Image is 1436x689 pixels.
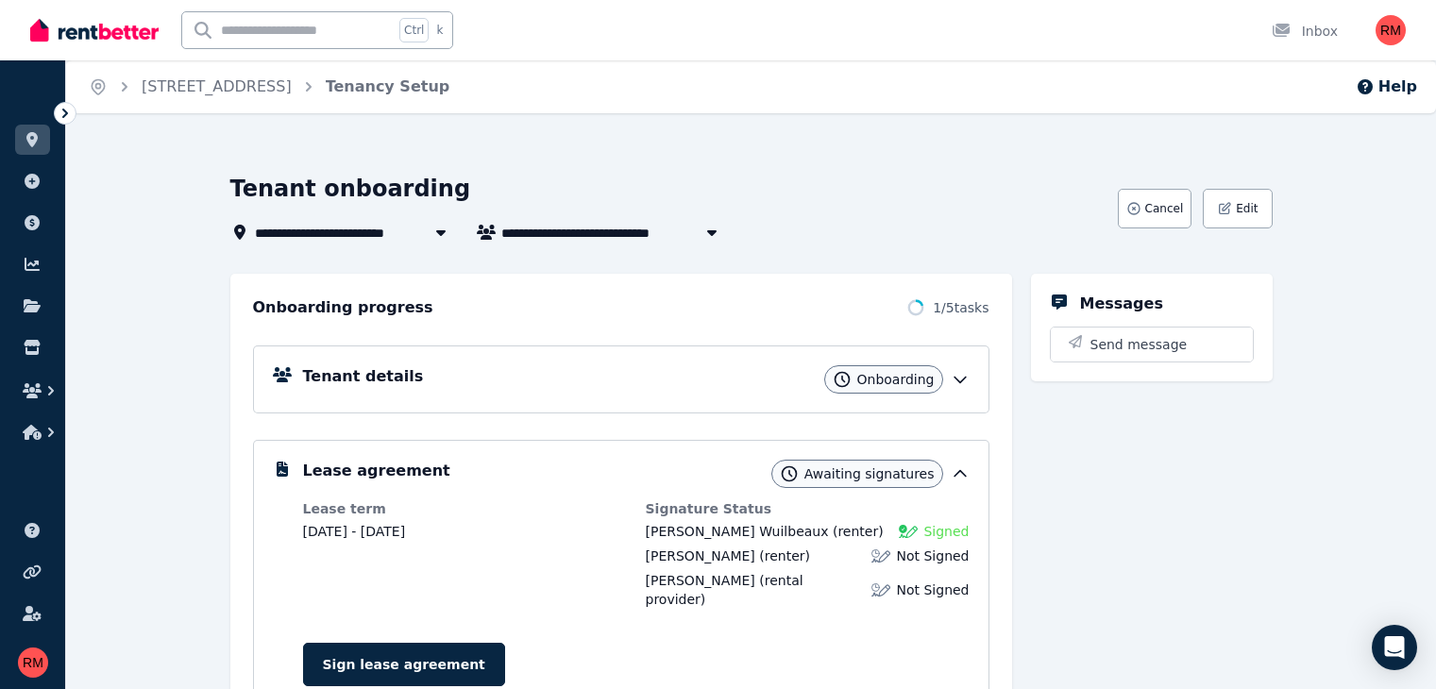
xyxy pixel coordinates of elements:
h2: Onboarding progress [253,296,433,319]
img: Rita Manoshina [18,647,48,678]
dd: [DATE] - [DATE] [303,522,627,541]
h5: Messages [1080,293,1163,315]
h1: Tenant onboarding [230,174,471,204]
a: [STREET_ADDRESS] [142,77,292,95]
span: [PERSON_NAME] [646,548,755,563]
dt: Signature Status [646,499,970,518]
div: Inbox [1272,22,1338,41]
div: (renter) [646,546,810,565]
span: Onboarding [857,370,935,389]
span: Signed [923,522,969,541]
button: Edit [1203,189,1272,228]
span: 1 / 5 tasks [933,298,988,317]
span: Send message [1090,335,1188,354]
div: (rental provider) [646,571,861,609]
span: Not Signed [896,580,969,599]
span: Ctrl [399,18,429,42]
span: Cancel [1145,201,1184,216]
span: k [436,23,443,38]
nav: Breadcrumb [66,60,472,113]
a: Sign lease agreement [303,643,505,686]
button: Cancel [1118,189,1192,228]
img: RentBetter [30,16,159,44]
div: Open Intercom Messenger [1372,625,1417,670]
img: Lease not signed [871,546,890,565]
img: Rita Manoshina [1376,15,1406,45]
span: [PERSON_NAME] Wuilbeaux [646,524,829,539]
span: Not Signed [896,546,969,565]
dt: Lease term [303,499,627,518]
span: Awaiting signatures [804,464,935,483]
span: [PERSON_NAME] [646,573,755,588]
button: Send message [1051,328,1253,361]
span: Tenancy Setup [326,76,450,98]
img: Lease not signed [871,580,890,599]
span: Edit [1236,201,1258,216]
div: (renter) [646,522,884,541]
img: Signed Lease [899,522,918,541]
h5: Tenant details [303,365,424,388]
button: Help [1356,76,1417,98]
h5: Lease agreement [303,460,450,482]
